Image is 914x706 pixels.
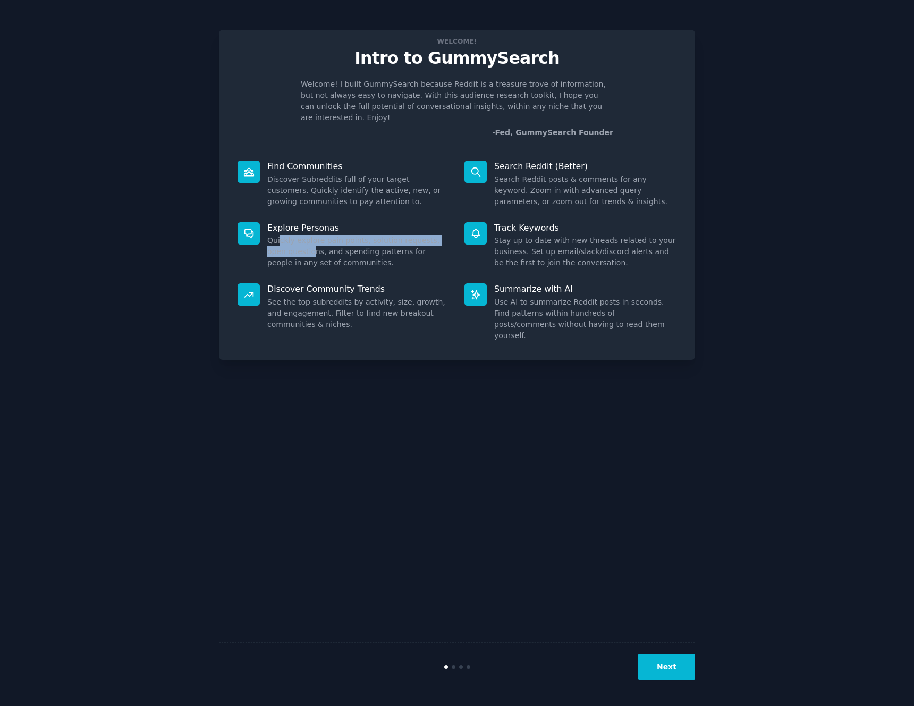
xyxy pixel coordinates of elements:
span: Welcome! [435,36,479,47]
dd: Use AI to summarize Reddit posts in seconds. Find patterns within hundreds of posts/comments with... [494,297,676,341]
p: Welcome! I built GummySearch because Reddit is a treasure trove of information, but not always ea... [301,79,613,123]
p: Discover Community Trends [267,283,450,295]
div: - [492,127,613,138]
p: Find Communities [267,161,450,172]
p: Summarize with AI [494,283,676,295]
dd: See the top subreddits by activity, size, growth, and engagement. Filter to find new breakout com... [267,297,450,330]
a: Fed, GummySearch Founder [495,128,613,137]
p: Search Reddit (Better) [494,161,676,172]
dd: Search Reddit posts & comments for any keyword. Zoom in with advanced query parameters, or zoom o... [494,174,676,207]
dd: Discover Subreddits full of your target customers. Quickly identify the active, new, or growing c... [267,174,450,207]
p: Explore Personas [267,222,450,233]
p: Track Keywords [494,222,676,233]
dd: Quickly explore pain points, solution requests, open questions, and spending patterns for people ... [267,235,450,268]
p: Intro to GummySearch [230,49,684,68]
button: Next [638,654,695,680]
dd: Stay up to date with new threads related to your business. Set up email/slack/discord alerts and ... [494,235,676,268]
